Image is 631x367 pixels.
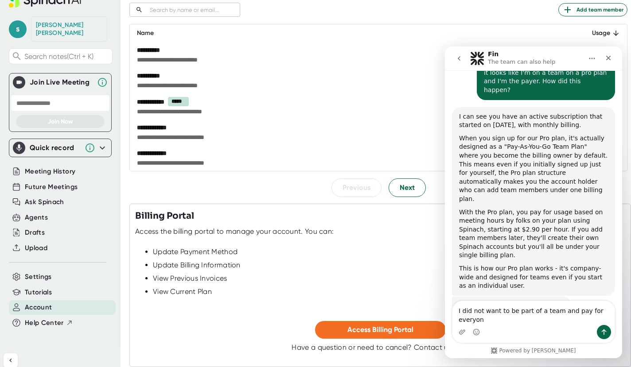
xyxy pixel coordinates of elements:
[343,182,370,193] span: Previous
[36,21,102,37] div: Sara Hillman
[153,247,625,256] div: Update Payment Method
[562,4,623,15] span: Add team member
[582,28,620,39] div: Usage
[25,228,45,238] button: Drafts
[445,46,622,358] iframe: Intercom live chat
[575,42,627,68] td: 11.09 hrs
[135,227,334,236] div: Access the billing portal to manage your account. You can:
[47,118,73,125] span: Join Now
[25,197,64,207] button: Ask Spinach
[24,52,110,61] span: Search notes (Ctrl + K)
[135,209,194,223] h3: Billing Portal
[25,302,52,313] button: Account
[400,182,415,193] span: Next
[30,143,80,152] div: Quick record
[389,178,426,197] button: Next
[153,287,625,296] div: View Current Plan
[13,139,108,157] div: Quick record
[292,343,468,352] div: Have a question or need to cancel? Contact us
[13,73,108,91] div: Join Live MeetingJoin Live Meeting
[347,325,413,334] span: Access Billing Portal
[137,28,568,39] div: Name
[153,274,625,283] div: View Previous Invoices
[25,287,52,297] button: Tutorials
[30,78,93,87] div: Join Live Meeting
[153,261,625,270] div: Update Billing Information
[15,78,23,87] img: Join Live Meeting
[25,182,78,192] button: Future Meetings
[146,5,240,15] input: Search by name or email...
[25,318,73,328] button: Help Center
[25,212,48,223] button: Agents
[25,243,47,253] button: Upload
[558,3,627,16] button: Add team member
[331,178,382,197] button: Previous
[16,115,104,128] button: Join Now
[25,272,52,282] button: Settings
[25,166,75,177] button: Meeting History
[315,321,446,339] button: Access Billing Portal
[9,20,27,38] span: s
[25,318,64,328] span: Help Center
